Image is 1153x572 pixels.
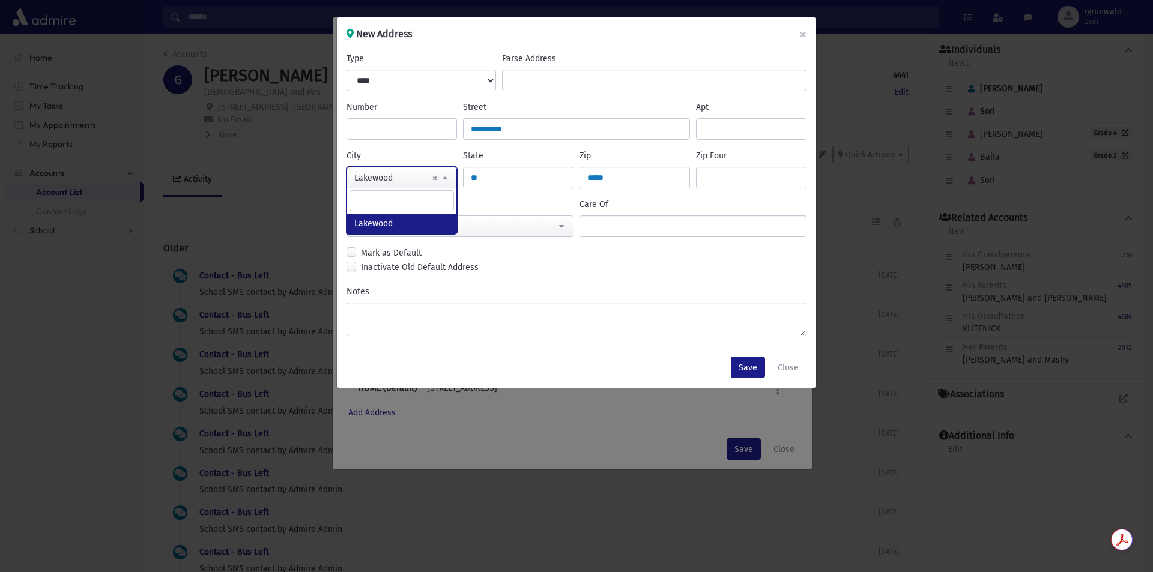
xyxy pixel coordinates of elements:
label: Parse Address [502,52,556,65]
label: Care Of [580,198,608,211]
h6: New Address [347,27,412,41]
label: Type [347,52,364,65]
span: Lakewood [347,167,457,188]
label: City [347,149,361,162]
li: Lakewood [347,214,456,233]
label: Apt [696,101,709,113]
label: Mark as Default [361,247,422,259]
button: United States [347,215,573,237]
button: Close [770,357,806,378]
label: Zip Four [696,149,727,162]
label: Street [463,101,486,113]
label: Inactivate Old Default Address [361,261,479,274]
label: Number [347,101,377,113]
label: Notes [347,285,369,298]
span: Remove all items [432,167,437,189]
label: State [463,149,483,162]
label: Zip [580,149,591,162]
span: Lakewood [347,167,456,189]
button: × [790,17,816,51]
button: Save [731,357,765,378]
